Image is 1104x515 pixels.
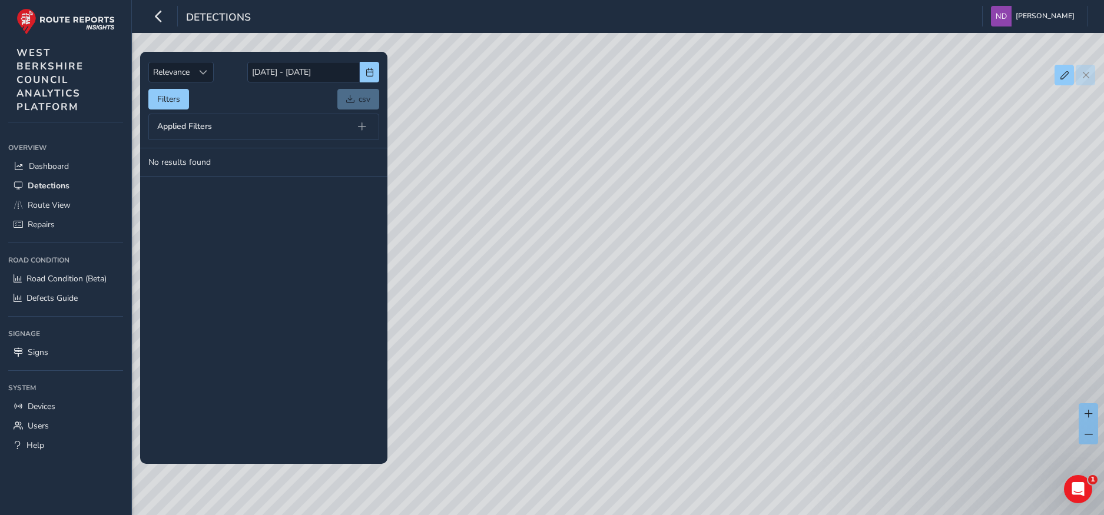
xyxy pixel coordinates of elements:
[1016,6,1075,26] span: [PERSON_NAME]
[8,251,123,269] div: Road Condition
[26,273,107,284] span: Road Condition (Beta)
[8,343,123,362] a: Signs
[16,8,115,35] img: rr logo
[8,269,123,288] a: Road Condition (Beta)
[991,6,1012,26] img: diamond-layout
[8,288,123,308] a: Defects Guide
[28,200,71,211] span: Route View
[8,397,123,416] a: Devices
[157,122,212,131] span: Applied Filters
[8,215,123,234] a: Repairs
[8,139,123,157] div: Overview
[149,62,194,82] span: Relevance
[1064,475,1092,503] iframe: Intercom live chat
[8,195,123,215] a: Route View
[28,219,55,230] span: Repairs
[28,420,49,431] span: Users
[8,436,123,455] a: Help
[194,62,213,82] div: Sort by Date
[28,180,69,191] span: Detections
[8,157,123,176] a: Dashboard
[28,401,55,412] span: Devices
[26,440,44,451] span: Help
[186,10,251,26] span: Detections
[337,89,379,109] a: csv
[8,325,123,343] div: Signage
[8,176,123,195] a: Detections
[26,293,78,304] span: Defects Guide
[16,46,84,114] span: WEST BERKSHIRE COUNCIL ANALYTICS PLATFORM
[28,347,48,358] span: Signs
[8,416,123,436] a: Users
[8,379,123,397] div: System
[1088,475,1098,484] span: 1
[29,161,69,172] span: Dashboard
[140,148,387,177] td: No results found
[991,6,1079,26] button: [PERSON_NAME]
[148,89,189,109] button: Filters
